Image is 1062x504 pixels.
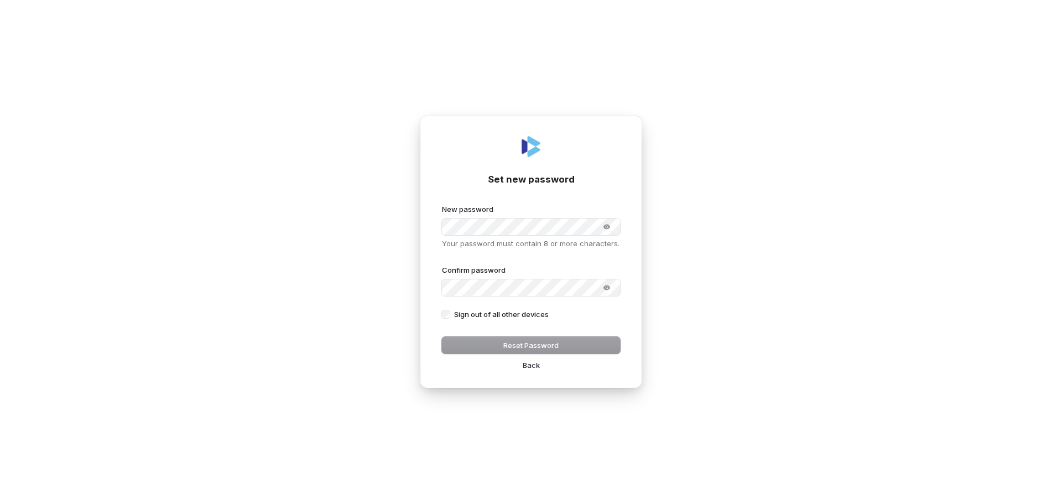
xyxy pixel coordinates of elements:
[442,204,493,214] label: New password
[518,133,544,160] img: Coverbase
[442,265,506,275] label: Confirm password
[596,220,618,233] button: Show password
[442,173,620,186] h1: Set new password
[442,238,619,248] p: Your password must contain 8 or more characters.
[523,360,540,370] a: Back
[596,281,618,294] button: Show password
[454,309,549,319] p: Sign out of all other devices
